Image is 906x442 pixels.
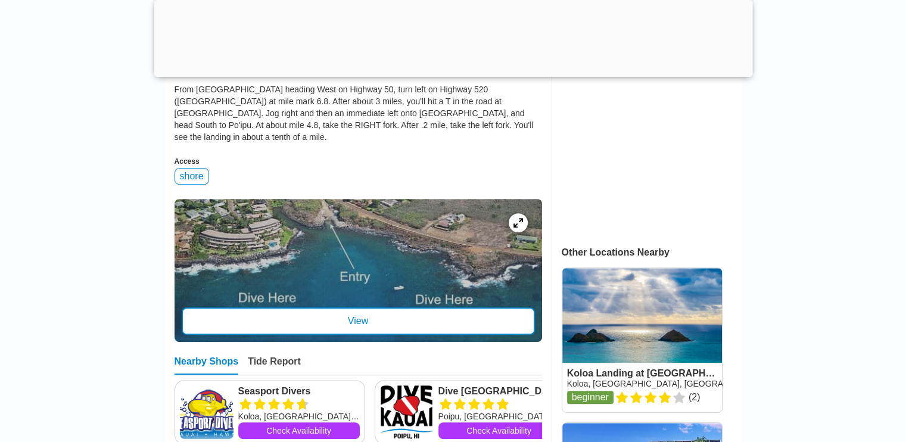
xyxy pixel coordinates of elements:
a: entry mapView [175,199,542,342]
a: Koloa, [GEOGRAPHIC_DATA], [GEOGRAPHIC_DATA] [567,379,771,388]
div: Nearby Shops [175,356,239,375]
div: Poipu, [GEOGRAPHIC_DATA], [US_STATE] [438,410,560,422]
img: Dive Kauai Scuba Center, Inc. [380,385,434,439]
a: Seasport Divers [238,385,360,397]
div: Other Locations Nearby [562,247,742,258]
div: shore [175,168,209,185]
div: Tide Report [248,356,301,375]
a: Dive [GEOGRAPHIC_DATA], Inc. [438,385,560,397]
div: Koloa Landing at [GEOGRAPHIC_DATA] is a very popular dive site, especially for scuba instruction.... [175,48,542,143]
div: Koloa, [GEOGRAPHIC_DATA], [US_STATE] [238,410,360,422]
a: Check Availability [238,422,360,439]
img: Seasport Divers [180,385,233,439]
a: Check Availability [438,422,560,439]
div: View [182,307,535,335]
div: Access [175,157,542,166]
